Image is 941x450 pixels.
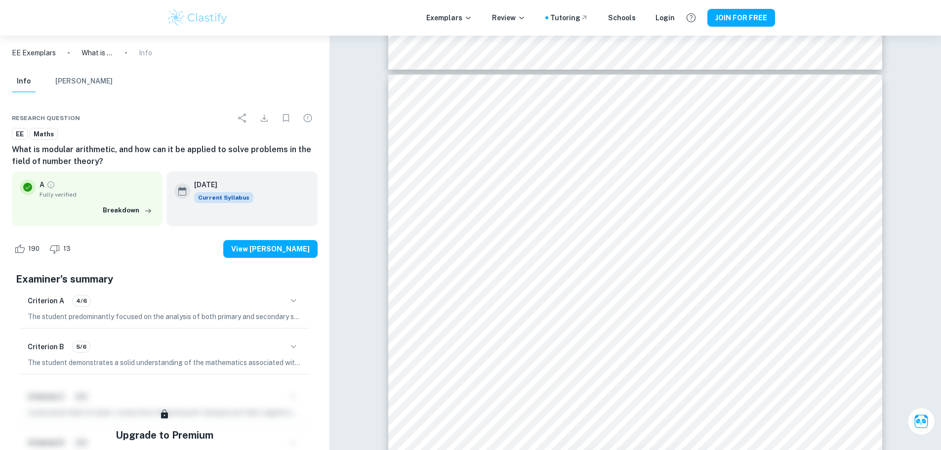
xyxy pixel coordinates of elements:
[655,12,675,23] a: Login
[550,12,588,23] a: Tutoring
[73,296,90,305] span: 4/6
[426,12,472,23] p: Exemplars
[683,9,699,26] button: Help and Feedback
[608,12,636,23] a: Schools
[194,192,253,203] span: Current Syllabus
[12,241,45,257] div: Like
[233,108,252,128] div: Share
[12,128,28,140] a: EE
[12,71,36,92] button: Info
[907,408,935,435] button: Ask Clai
[707,9,775,27] button: JOIN FOR FREE
[12,144,318,167] h6: What is modular arithmetic, and how can it be applied to solve problems in the field of number th...
[47,241,76,257] div: Dislike
[12,47,56,58] a: EE Exemplars
[28,311,302,322] p: The student predominantly focused on the analysis of both primary and secondary sources throughou...
[16,272,314,286] h5: Examiner's summary
[194,192,253,203] div: This exemplar is based on the current syllabus. Feel free to refer to it for inspiration/ideas wh...
[139,47,152,58] p: Info
[100,203,155,218] button: Breakdown
[30,129,57,139] span: Maths
[28,295,64,306] h6: Criterion A
[82,47,113,58] p: What is modular arithmetic, and how can it be applied to solve problems in the field of number th...
[55,71,113,92] button: [PERSON_NAME]
[30,128,58,140] a: Maths
[116,428,213,443] h5: Upgrade to Premium
[276,108,296,128] div: Bookmark
[73,342,90,351] span: 5/6
[12,114,80,123] span: Research question
[40,190,155,199] span: Fully verified
[23,244,45,254] span: 190
[166,8,229,28] img: Clastify logo
[12,129,27,139] span: EE
[223,240,318,258] button: View [PERSON_NAME]
[40,179,44,190] p: A
[28,357,302,368] p: The student demonstrates a solid understanding of the mathematics associated with the selected to...
[194,179,245,190] h6: [DATE]
[58,244,76,254] span: 13
[492,12,526,23] p: Review
[46,180,55,189] a: Grade fully verified
[254,108,274,128] div: Download
[28,341,64,352] h6: Criterion B
[298,108,318,128] div: Report issue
